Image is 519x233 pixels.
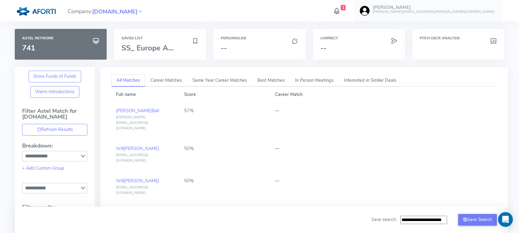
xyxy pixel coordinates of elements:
[344,77,396,83] span: Interested in Similar Deals
[371,216,397,223] span: Save search:
[22,43,35,53] span: 741
[121,36,199,40] h6: Saved List
[116,108,159,114] a: [PERSON_NAME]Ball
[320,43,327,53] span: --
[22,183,87,193] div: Search for option
[270,141,497,173] td: —
[270,87,497,103] th: Career Match
[221,36,298,40] h6: Personalise
[111,87,179,103] th: Full name
[257,77,285,83] span: Best Matches
[152,108,159,114] span: Ball
[22,36,99,40] h6: Astel Network
[270,173,497,205] td: —
[22,165,64,171] a: + Add Custom Group
[373,10,495,14] h6: [PERSON_NAME][EMAIL_ADDRESS][PERSON_NAME][DOMAIN_NAME]
[29,71,81,82] button: Show Funds of Funds
[184,145,266,152] div: 50%
[420,36,497,40] h6: Pitch Deck Analysis
[116,178,159,184] a: Will[PERSON_NAME]
[23,184,79,192] input: Search for option
[187,74,252,87] a: Same Year Career Matches
[252,74,290,87] a: Best Matches
[22,151,87,161] div: Search for option
[117,77,140,83] span: All Matches
[145,74,187,87] a: Career Matches
[23,152,79,160] input: Search for option
[360,6,370,16] img: user-image
[22,108,87,124] h4: Filter Astel Match for [DOMAIN_NAME]
[498,212,513,227] div: Open Intercom Messenger
[116,185,148,195] span: [EMAIL_ADDRESS][DOMAIN_NAME]
[111,74,145,87] a: All Matches
[116,145,159,152] a: Will[PERSON_NAME]
[184,178,266,184] div: 50%
[30,86,79,98] button: Warm Introductions
[184,108,266,114] div: 57%
[124,178,159,184] span: [PERSON_NAME]
[92,8,137,15] a: [DOMAIN_NAME]
[341,5,346,10] span: 1
[22,124,87,136] button: Refresh Results
[124,145,159,152] span: [PERSON_NAME]
[458,214,497,226] button: Save Search
[121,43,174,53] span: SS_ Europe A...
[320,36,398,40] h6: Connect
[22,204,87,211] h4: Filter results:
[68,6,143,16] span: Company:
[221,43,227,53] span: --
[116,115,148,131] span: [PERSON_NAME][EMAIL_ADDRESS][DOMAIN_NAME]
[295,77,334,83] span: In Person Meetings
[179,87,270,103] th: Score
[339,74,402,87] a: Interested in Similar Deals
[150,77,182,83] span: Career Matches
[373,5,495,10] h5: [PERSON_NAME]
[290,74,339,87] a: In Person Meetings
[92,8,137,16] span: [DOMAIN_NAME]
[270,103,497,141] td: —
[116,152,148,163] span: [EMAIL_ADDRESS][DOMAIN_NAME]
[192,77,247,83] span: Same Year Career Matches
[22,143,87,149] h4: Breakdown:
